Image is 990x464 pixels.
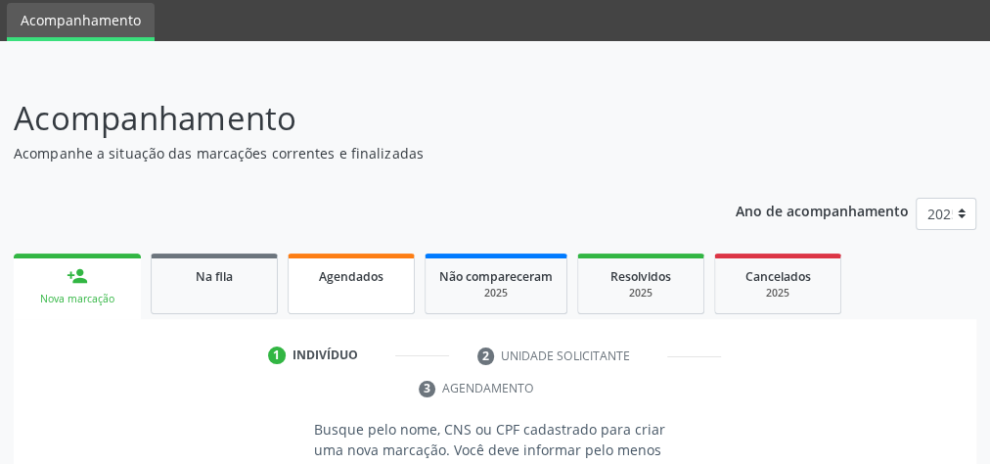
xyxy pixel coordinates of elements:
[196,268,233,285] span: Na fila
[439,268,553,285] span: Não compareceram
[27,292,127,306] div: Nova marcação
[592,286,690,301] div: 2025
[729,286,827,301] div: 2025
[736,198,909,222] p: Ano de acompanhamento
[745,268,811,285] span: Cancelados
[268,347,286,364] div: 1
[319,268,383,285] span: Agendados
[292,347,358,364] div: Indivíduo
[610,268,671,285] span: Resolvidos
[67,265,88,287] div: person_add
[7,3,155,41] a: Acompanhamento
[439,286,553,301] div: 2025
[14,94,688,143] p: Acompanhamento
[14,143,688,163] p: Acompanhe a situação das marcações correntes e finalizadas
